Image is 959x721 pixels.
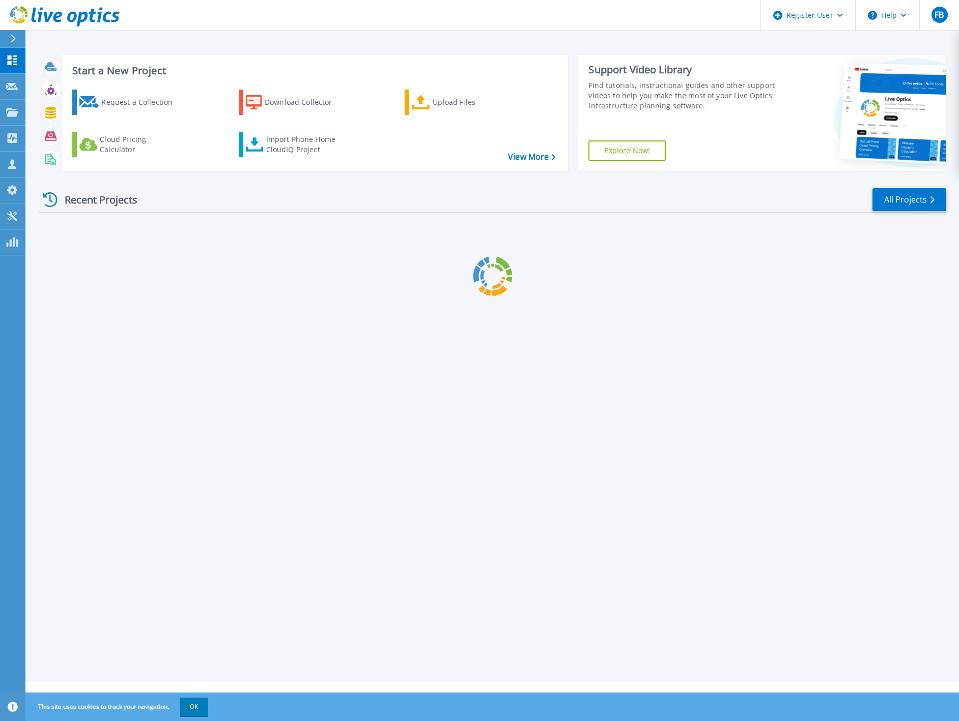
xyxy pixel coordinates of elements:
[433,92,514,112] div: Upload Files
[28,698,208,716] span: This site uses cookies to track your navigation.
[872,188,946,211] a: All Projects
[101,92,183,112] div: Request a Collection
[180,698,208,716] button: OK
[508,152,555,162] a: View More
[588,63,776,76] div: Support Video Library
[39,187,151,212] div: Recent Projects
[239,90,352,115] a: Download Collector
[72,90,186,115] a: Request a Collection
[100,134,181,155] div: Cloud Pricing Calculator
[588,140,666,161] a: Explore Now!
[266,134,346,155] div: Import Phone Home CloudIQ Project
[588,80,776,111] div: Find tutorials, instructional guides and other support videos to help you make the most of your L...
[72,132,186,157] a: Cloud Pricing Calculator
[935,11,944,19] span: FB
[72,65,555,76] h3: Start a New Project
[405,90,518,115] a: Upload Files
[265,92,346,112] div: Download Collector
